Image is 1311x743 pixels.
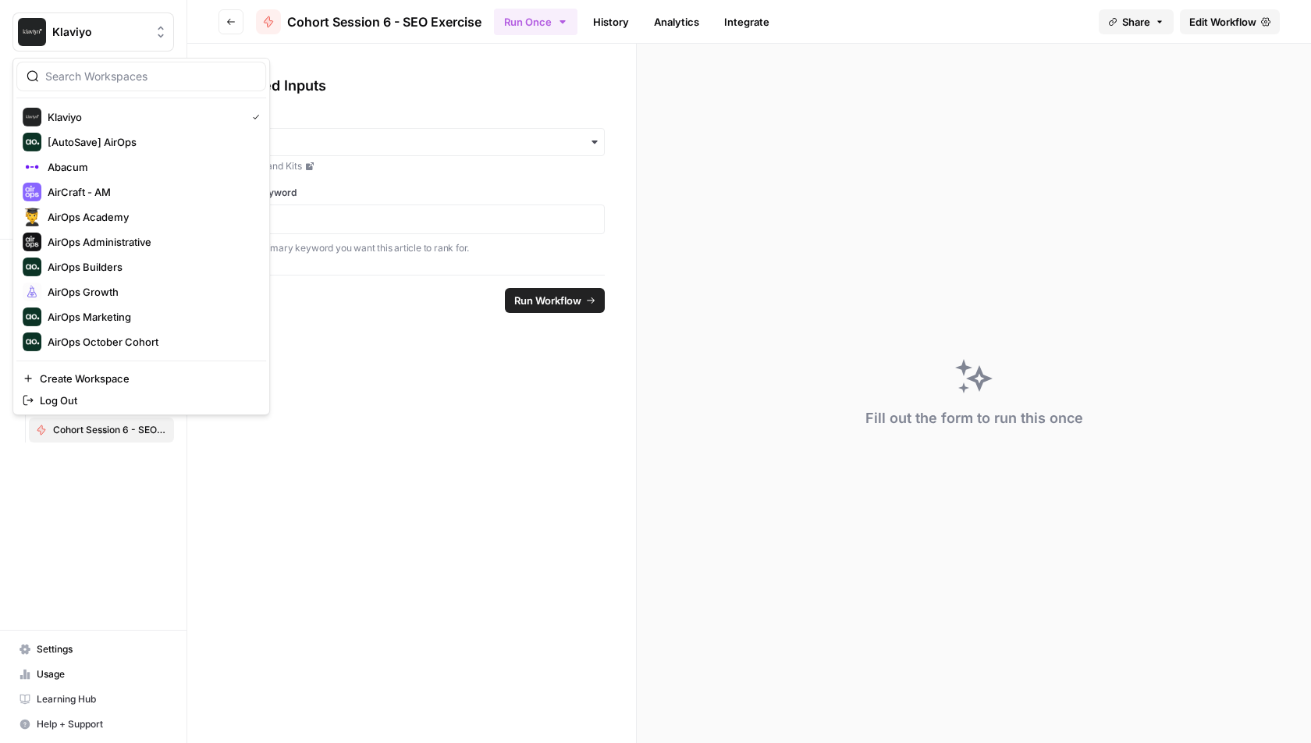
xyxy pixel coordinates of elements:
a: Usage [12,662,174,687]
span: AirCraft - AM [48,184,254,200]
a: Cohort Session 6 - SEO Exercise [256,9,481,34]
label: Brand Kit [218,109,605,123]
a: Analytics [645,9,709,34]
img: AirOps Administrative Logo [23,233,41,251]
span: Edit Workflow [1189,14,1256,30]
input: Search Workspaces [45,69,256,84]
img: AirOps Growth Logo [23,283,41,301]
p: Enter the primary keyword you want this article to rank for. [218,240,605,256]
span: Cohort Session 6 - SEO Exercise [287,12,481,31]
span: AirOps Academy [48,209,254,225]
span: Share [1122,14,1150,30]
img: [AutoSave] AirOps Logo [23,133,41,151]
a: Integrate [715,9,779,34]
span: Settings [37,642,167,656]
a: Settings [12,637,174,662]
img: Klaviyo Logo [18,18,46,46]
img: Klaviyo Logo [23,108,41,126]
span: Run Workflow [514,293,581,308]
button: Help + Support [12,712,174,737]
span: Klaviyo [48,109,240,125]
span: Cohort Session 6 - SEO Exercise [53,423,167,437]
button: Share [1099,9,1174,34]
img: AirOps October Cohort Logo [23,332,41,351]
button: Workspace: Klaviyo [12,12,174,52]
span: Learning Hub [37,692,167,706]
span: Abacum [48,159,254,175]
button: Run Workflow [505,288,605,313]
span: AirOps October Cohort [48,334,254,350]
a: Cohort Session 6 - SEO Exercise [29,418,174,443]
button: Run Once [494,9,577,35]
div: Required Inputs [218,75,605,97]
span: Log Out [40,393,254,408]
a: History [584,9,638,34]
div: Fill out the form to run this once [865,407,1083,429]
span: AirOps Growth [48,284,254,300]
img: AirCraft - AM Logo [23,183,41,201]
img: AirOps Builders Logo [23,258,41,276]
span: [AutoSave] AirOps [48,134,254,150]
span: AirOps Marketing [48,309,254,325]
a: Learning Hub [12,687,174,712]
img: AirOps Marketing Logo [23,308,41,326]
span: Klaviyo [52,24,147,40]
span: AirOps Administrative [48,234,254,250]
a: Create Workspace [16,368,266,389]
span: Create Workspace [40,371,254,386]
span: Usage [37,667,167,681]
a: Log Out [16,389,266,411]
span: AirOps Builders [48,259,254,275]
a: Edit Workflow [1180,9,1280,34]
label: Primary Keyword [218,186,605,200]
span: Help + Support [37,717,167,731]
div: Workspace: Klaviyo [12,58,270,415]
a: Manage Brand Kits [218,159,605,173]
img: AirOps Academy Logo [23,208,41,226]
img: Abacum Logo [23,158,41,176]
